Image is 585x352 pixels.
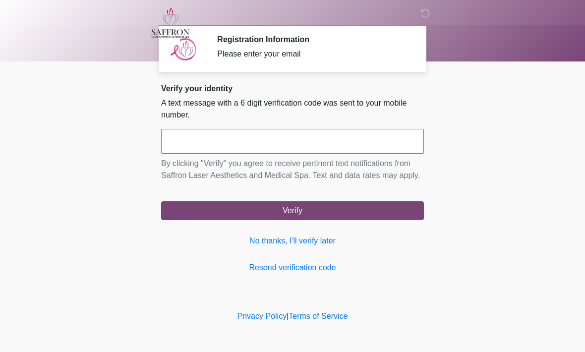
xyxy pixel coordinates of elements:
[161,97,424,121] p: A text message with a 6 digit verification code was sent to your mobile number.
[161,158,424,181] p: By clicking "Verify" you agree to receive pertinent text notifications from Saffron Laser Aesthet...
[287,312,289,320] a: |
[169,35,198,64] img: Agent Avatar
[161,262,424,274] a: Resend verification code
[217,48,409,60] div: Please enter your email
[161,201,424,220] button: Verify
[161,84,424,93] h2: Verify your identity
[151,7,190,38] img: Saffron Laser Aesthetics and Medical Spa Logo
[161,235,424,247] a: No thanks, I'll verify later
[237,312,287,320] a: Privacy Policy
[289,312,348,320] a: Terms of Service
